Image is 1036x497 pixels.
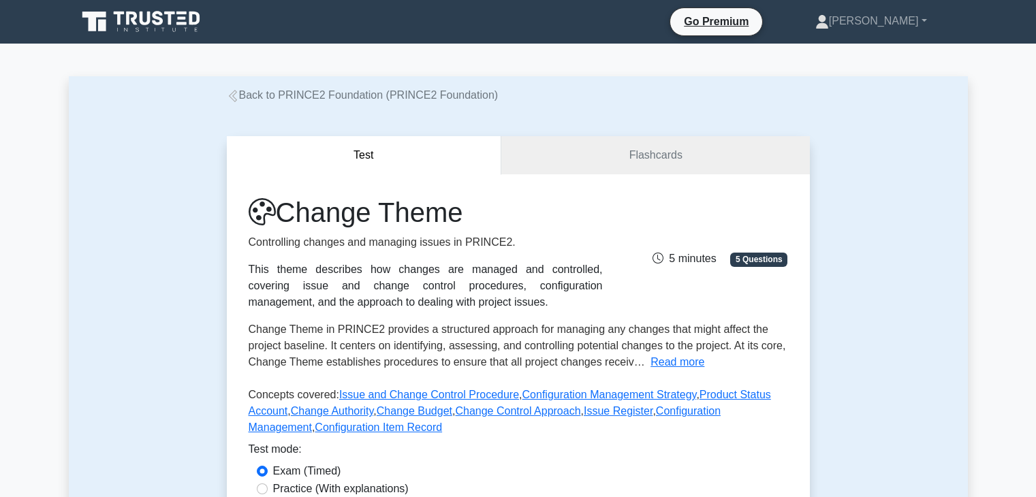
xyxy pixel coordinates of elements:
[676,13,757,30] a: Go Premium
[584,405,653,417] a: Issue Register
[249,261,603,310] div: This theme describes how changes are managed and controlled, covering issue and change control pr...
[273,481,409,497] label: Practice (With explanations)
[501,136,809,175] a: Flashcards
[227,136,502,175] button: Test
[653,253,716,264] span: 5 minutes
[339,389,519,400] a: Issue and Change Control Procedure
[249,196,603,229] h1: Change Theme
[291,405,374,417] a: Change Authority
[249,387,788,441] p: Concepts covered: , , , , , , , ,
[249,234,603,251] p: Controlling changes and managing issues in PRINCE2.
[730,253,787,266] span: 5 Questions
[315,421,442,433] a: Configuration Item Record
[455,405,580,417] a: Change Control Approach
[227,89,499,101] a: Back to PRINCE2 Foundation (PRINCE2 Foundation)
[377,405,452,417] a: Change Budget
[249,441,788,463] div: Test mode:
[650,354,704,370] button: Read more
[249,323,786,368] span: Change Theme in PRINCE2 provides a structured approach for managing any changes that might affect...
[783,7,960,35] a: [PERSON_NAME]
[522,389,697,400] a: Configuration Management Strategy
[273,463,341,479] label: Exam (Timed)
